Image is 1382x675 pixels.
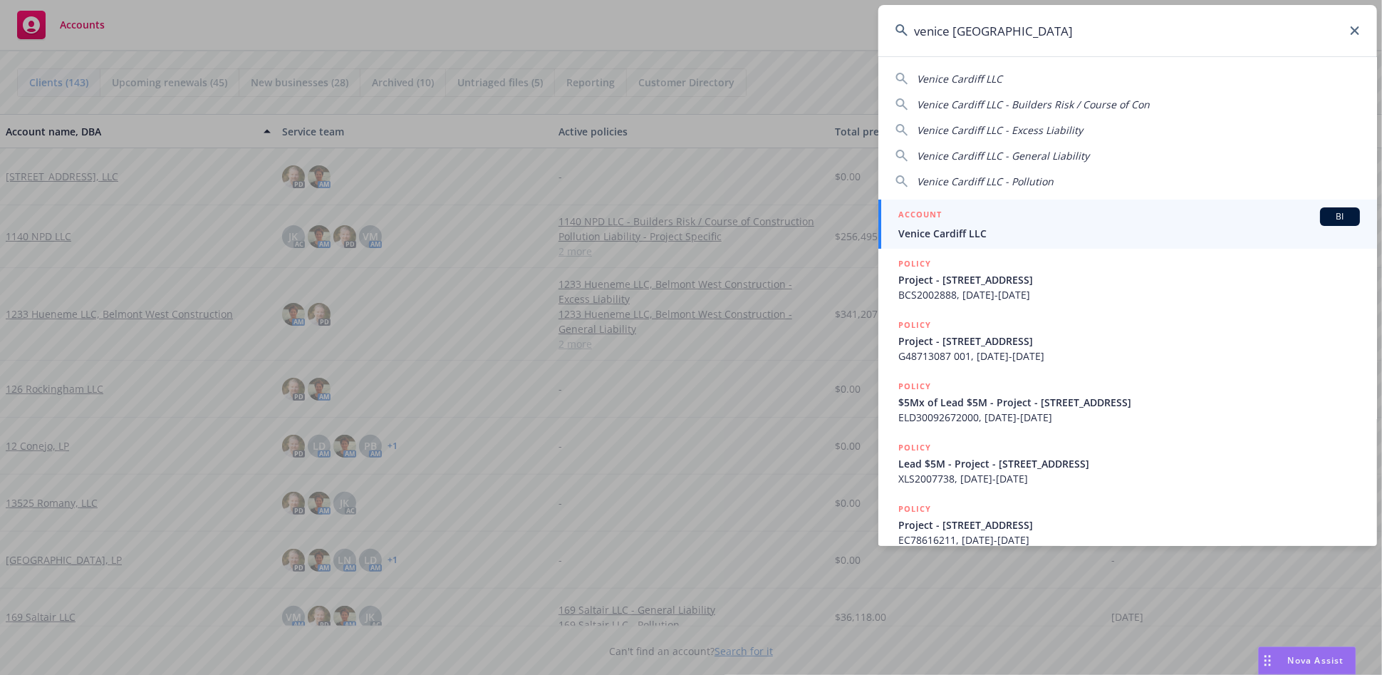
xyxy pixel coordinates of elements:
a: POLICYProject - [STREET_ADDRESS]BCS2002888, [DATE]-[DATE] [878,249,1377,310]
button: Nova Assist [1258,646,1356,675]
a: POLICYLead $5M - Project - [STREET_ADDRESS]XLS2007738, [DATE]-[DATE] [878,433,1377,494]
span: Nova Assist [1288,654,1344,666]
h5: POLICY [898,379,931,393]
span: Project - [STREET_ADDRESS] [898,334,1360,349]
span: Venice Cardiff LLC - Excess Liability [917,123,1083,137]
span: XLS2007738, [DATE]-[DATE] [898,471,1360,486]
a: POLICYProject - [STREET_ADDRESS]G48713087 001, [DATE]-[DATE] [878,310,1377,371]
span: Venice Cardiff LLC - Pollution [917,175,1054,188]
span: G48713087 001, [DATE]-[DATE] [898,349,1360,364]
span: Venice Cardiff LLC - Builders Risk / Course of Con [917,98,1150,111]
span: Venice Cardiff LLC - General Liability [917,149,1089,163]
h5: POLICY [898,318,931,332]
div: Drag to move [1259,647,1277,674]
a: ACCOUNTBIVenice Cardiff LLC [878,200,1377,249]
h5: POLICY [898,440,931,455]
a: POLICYProject - [STREET_ADDRESS]EC78616211, [DATE]-[DATE] [878,494,1377,555]
a: POLICY$5Mx of Lead $5M - Project - [STREET_ADDRESS]ELD30092672000, [DATE]-[DATE] [878,371,1377,433]
span: BI [1326,210,1354,223]
span: EC78616211, [DATE]-[DATE] [898,532,1360,547]
span: $5Mx of Lead $5M - Project - [STREET_ADDRESS] [898,395,1360,410]
span: ELD30092672000, [DATE]-[DATE] [898,410,1360,425]
h5: ACCOUNT [898,207,942,225]
span: Project - [STREET_ADDRESS] [898,517,1360,532]
span: Project - [STREET_ADDRESS] [898,272,1360,287]
span: Venice Cardiff LLC [898,226,1360,241]
h5: POLICY [898,257,931,271]
h5: POLICY [898,502,931,516]
span: BCS2002888, [DATE]-[DATE] [898,287,1360,302]
span: Venice Cardiff LLC [917,72,1002,86]
input: Search... [878,5,1377,56]
span: Lead $5M - Project - [STREET_ADDRESS] [898,456,1360,471]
